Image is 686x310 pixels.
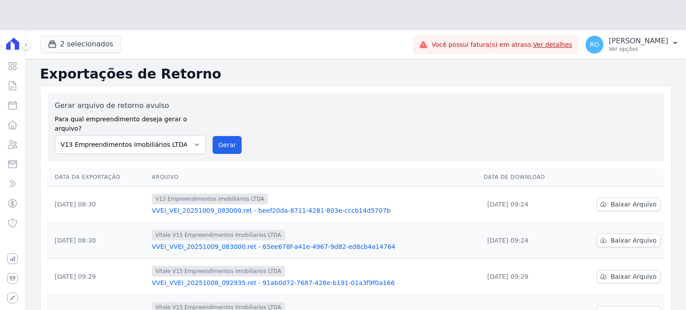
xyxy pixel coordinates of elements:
a: Baixar Arquivo [597,234,661,247]
span: Baixar Arquivo [611,236,657,245]
label: Para qual empreendimento deseja gerar o arquivo? [55,111,205,133]
td: [DATE] 08:30 [48,186,148,223]
a: VVEI_VEI_20251009_083000.ret - beef20da-8711-4281-803e-cccb14d5707b [152,206,477,215]
button: RO [PERSON_NAME] Ver opções [578,32,686,57]
a: Baixar Arquivo [597,198,661,211]
th: Data da Exportação [48,168,148,186]
td: [DATE] 09:24 [480,186,571,223]
p: [PERSON_NAME] [609,37,668,45]
td: [DATE] 08:30 [48,223,148,259]
a: VVEI_VVEI_20251008_092935.ret - 91ab0d72-7687-428e-b191-01a3f9f0a166 [152,278,477,287]
th: Data de Download [480,168,571,186]
label: Gerar arquivo de retorno avulso [55,100,205,111]
a: Baixar Arquivo [597,270,661,283]
span: Vitale V15 Empreendimentos Imobiliarios LTDA [152,230,285,240]
span: Baixar Arquivo [611,200,657,209]
span: Você possui fatura(s) em atraso. [431,40,572,50]
span: Vitale V15 Empreendimentos Imobiliarios LTDA [152,266,285,277]
h2: Exportações de Retorno [40,66,672,82]
button: Gerar [213,136,242,154]
button: 2 selecionados [40,36,121,53]
span: RO [590,41,599,48]
td: [DATE] 09:29 [480,259,571,295]
th: Arquivo [148,168,480,186]
td: [DATE] 09:29 [48,259,148,295]
p: Ver opções [609,45,668,53]
iframe: Intercom live chat [9,280,30,301]
a: VVEI_VVEI_20251009_083000.ret - 65ee678f-a41e-4967-9d82-ed8cb4a14764 [152,242,477,251]
a: Ver detalhes [533,41,573,48]
td: [DATE] 09:24 [480,223,571,259]
span: Baixar Arquivo [611,272,657,281]
span: V13 Empreendimentos Imobiliários LTDA [152,194,268,204]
